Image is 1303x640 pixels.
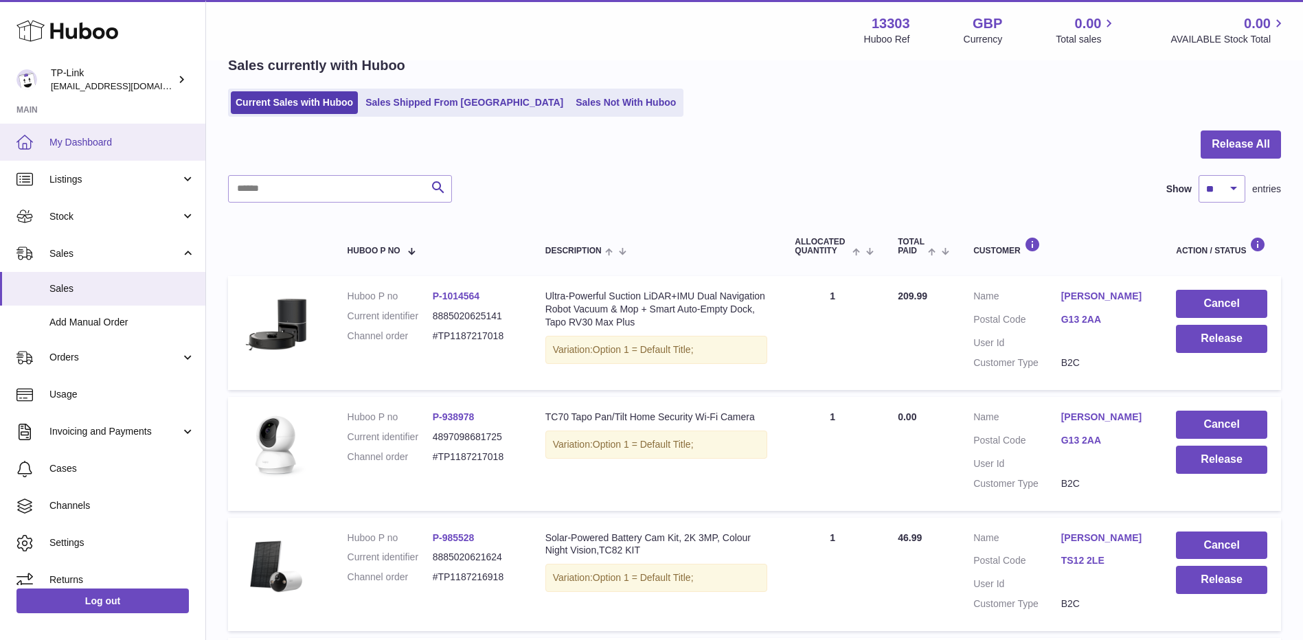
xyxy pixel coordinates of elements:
[49,247,181,260] span: Sales
[1170,33,1287,46] span: AVAILABLE Stock Total
[1176,566,1267,594] button: Release
[1061,313,1149,326] a: G13 2AA
[781,397,884,511] td: 1
[348,247,400,255] span: Huboo P no
[795,238,848,255] span: ALLOCATED Quantity
[973,290,1061,306] dt: Name
[49,351,181,364] span: Orders
[545,411,768,424] div: TC70 Tapo Pan/Tilt Home Security Wi-Fi Camera
[361,91,568,114] a: Sales Shipped From [GEOGRAPHIC_DATA]
[1176,411,1267,439] button: Cancel
[49,499,195,512] span: Channels
[348,330,433,343] dt: Channel order
[49,462,195,475] span: Cases
[433,532,475,543] a: P-985528
[872,14,910,33] strong: 13303
[1201,130,1281,159] button: Release All
[228,56,405,75] h2: Sales currently with Huboo
[348,450,433,464] dt: Channel order
[348,411,433,424] dt: Huboo P no
[49,136,195,149] span: My Dashboard
[49,316,195,329] span: Add Manual Order
[973,356,1061,369] dt: Customer Type
[898,238,925,255] span: Total paid
[348,571,433,584] dt: Channel order
[781,276,884,390] td: 1
[973,237,1148,255] div: Customer
[1061,356,1149,369] dd: B2C
[348,551,433,564] dt: Current identifier
[1061,532,1149,545] a: [PERSON_NAME]
[593,439,694,450] span: Option 1 = Default Title;
[973,457,1061,470] dt: User Id
[593,572,694,583] span: Option 1 = Default Title;
[545,431,768,459] div: Variation:
[973,14,1002,33] strong: GBP
[1061,597,1149,610] dd: B2C
[1176,237,1267,255] div: Action / Status
[433,450,518,464] dd: #TP1187217018
[433,330,518,343] dd: #TP1187217018
[49,536,195,549] span: Settings
[545,336,768,364] div: Variation:
[781,518,884,632] td: 1
[1061,290,1149,303] a: [PERSON_NAME]
[1061,411,1149,424] a: [PERSON_NAME]
[433,310,518,323] dd: 8885020625141
[433,551,518,564] dd: 8885020621624
[242,532,310,600] img: 1-pack_large_20240328085758e.png
[49,388,195,401] span: Usage
[242,411,310,479] img: TC70_Overview__01_large_1600141473597r.png
[16,588,189,613] a: Log out
[1075,14,1102,33] span: 0.00
[51,80,202,91] span: [EMAIL_ADDRESS][DOMAIN_NAME]
[973,597,1061,610] dt: Customer Type
[973,477,1061,490] dt: Customer Type
[1170,14,1287,46] a: 0.00 AVAILABLE Stock Total
[49,173,181,186] span: Listings
[433,290,480,301] a: P-1014564
[545,247,602,255] span: Description
[49,425,181,438] span: Invoicing and Payments
[545,290,768,329] div: Ultra-Powerful Suction LiDAR+IMU Dual Navigation Robot Vacuum & Mop + Smart Auto-Empty Dock, Tapo...
[1061,554,1149,567] a: TS12 2LE
[898,532,922,543] span: 46.99
[348,431,433,444] dt: Current identifier
[973,313,1061,330] dt: Postal Code
[242,290,310,358] img: 01_large_20240808023803n.jpg
[348,532,433,545] dt: Huboo P no
[1176,446,1267,474] button: Release
[973,411,1061,427] dt: Name
[1252,183,1281,196] span: entries
[433,431,518,444] dd: 4897098681725
[51,67,174,93] div: TP-Link
[16,69,37,90] img: gaby.chen@tp-link.com
[973,554,1061,571] dt: Postal Code
[1176,290,1267,318] button: Cancel
[49,573,195,586] span: Returns
[1061,434,1149,447] a: G13 2AA
[348,310,433,323] dt: Current identifier
[973,434,1061,450] dt: Postal Code
[964,33,1003,46] div: Currency
[1176,532,1267,560] button: Cancel
[864,33,910,46] div: Huboo Ref
[571,91,681,114] a: Sales Not With Huboo
[1176,325,1267,353] button: Release
[1056,14,1117,46] a: 0.00 Total sales
[231,91,358,114] a: Current Sales with Huboo
[973,336,1061,350] dt: User Id
[49,210,181,223] span: Stock
[1244,14,1271,33] span: 0.00
[1056,33,1117,46] span: Total sales
[1166,183,1192,196] label: Show
[1061,477,1149,490] dd: B2C
[545,564,768,592] div: Variation:
[545,532,768,558] div: Solar-Powered Battery Cam Kit, 2K 3MP, Colour Night Vision,TC82 KIT
[49,282,195,295] span: Sales
[433,411,475,422] a: P-938978
[898,290,927,301] span: 209.99
[433,571,518,584] dd: #TP1187216918
[898,411,916,422] span: 0.00
[973,578,1061,591] dt: User Id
